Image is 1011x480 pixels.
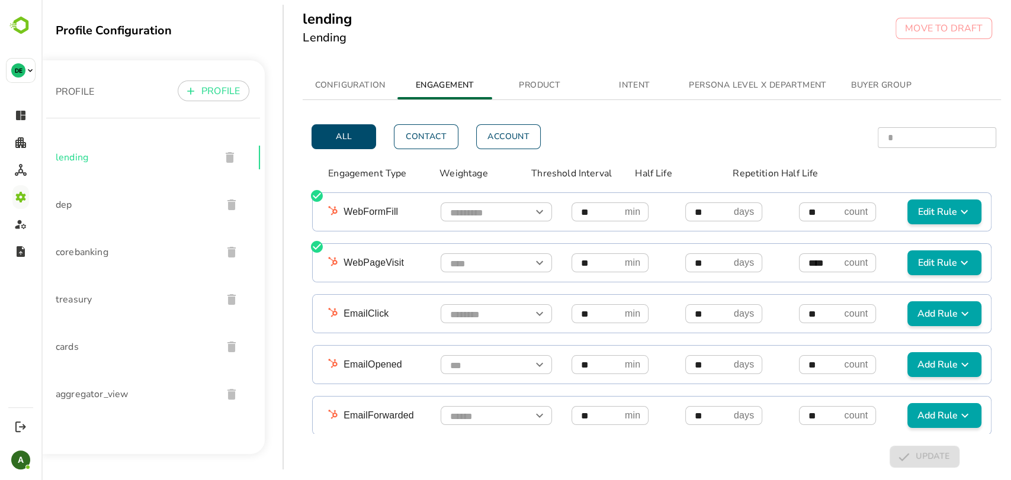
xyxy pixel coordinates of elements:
img: hubspot.png [285,306,297,318]
button: Logout [12,418,28,434]
div: EmailClickOpenmindayscountAdd Rule [271,295,949,333]
button: Contact [352,124,417,149]
p: PROFILE [14,85,53,99]
p: min [583,256,599,270]
img: hubspot.png [285,357,297,369]
span: lending [14,150,169,165]
button: Open [490,305,506,322]
img: hubspot.png [285,255,297,267]
div: lending [5,134,219,181]
p: days [692,256,712,270]
p: count [803,307,826,321]
button: All [270,124,335,149]
button: Add Rule [866,301,940,326]
p: Half Life [593,166,676,181]
span: INTENT [553,78,633,93]
button: Add Rule [866,352,940,377]
p: EmailOpened [302,357,391,372]
p: MOVE TO DRAFT [864,21,941,36]
p: days [692,307,712,321]
div: DE [11,63,25,78]
img: BambooboxLogoMark.f1c84d78b4c51b1a7b5f700c9845e183.svg [6,14,36,37]
img: hubspot.png [285,408,297,420]
p: days [692,357,712,372]
div: treasury [5,276,219,323]
div: simple tabs [261,71,959,99]
div: WebPageVisitOpenmindayscountEdit Rule [271,244,949,282]
button: Open [490,204,506,220]
span: PERSONA LEVEL X DEPARTMENT [647,78,785,93]
span: Add Rule [871,307,935,321]
p: WebPageVisit [302,256,391,270]
span: Edit Rule [871,256,935,270]
p: Threshold Interval [490,166,593,181]
button: Account [435,124,499,149]
p: count [803,205,826,219]
p: min [583,408,599,423]
span: CONFIGURATION [268,78,349,93]
p: EmailForwarded [302,408,391,423]
span: Edit Rule [871,205,935,219]
p: count [803,357,826,372]
p: EmailClick [302,307,391,321]
p: WebFormFill [302,205,391,219]
div: corebanking [5,228,219,276]
p: count [803,256,826,270]
p: count [803,408,826,423]
span: ENGAGEMENT [363,78,444,93]
p: min [583,205,599,219]
div: WebFormFillOpenmindayscountEdit Rule [271,193,949,231]
span: aggregator_view [14,387,171,401]
p: days [692,408,712,423]
button: MOVE TO DRAFT [854,18,951,39]
div: EmailForwardedOpenmindayscountAdd Rule [271,397,949,434]
div: aggregator_view [5,371,219,418]
span: Add Rule [871,408,935,423]
h5: lending [261,9,311,28]
span: treasury [14,292,171,307]
span: Add Rule [871,357,935,372]
div: Profile Configuration [14,22,223,38]
span: BUYER GROUP [800,78,880,93]
p: min [583,307,599,321]
p: PROFILE [160,84,198,98]
span: cards [14,340,171,354]
div: A [11,450,30,469]
span: PRODUCT [458,78,538,93]
h6: Lending [261,28,311,47]
button: Edit Rule [866,250,940,275]
button: Add Rule [866,403,940,428]
button: Open [490,407,506,424]
div: cards [5,323,219,371]
button: Open [490,356,506,373]
span: dep [14,198,171,212]
button: Open [490,255,506,271]
p: days [692,205,712,219]
div: EmailOpenedOpenmindayscountAdd Rule [271,346,949,384]
span: corebanking [14,245,171,259]
p: min [583,357,599,372]
img: hubspot.png [285,204,297,216]
p: Repetition Half Life [691,166,803,181]
button: Edit Rule [866,199,940,224]
p: Engagement Type [287,166,398,181]
button: PROFILE [136,80,208,101]
div: dep [5,181,219,228]
p: Weightage [398,166,481,181]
